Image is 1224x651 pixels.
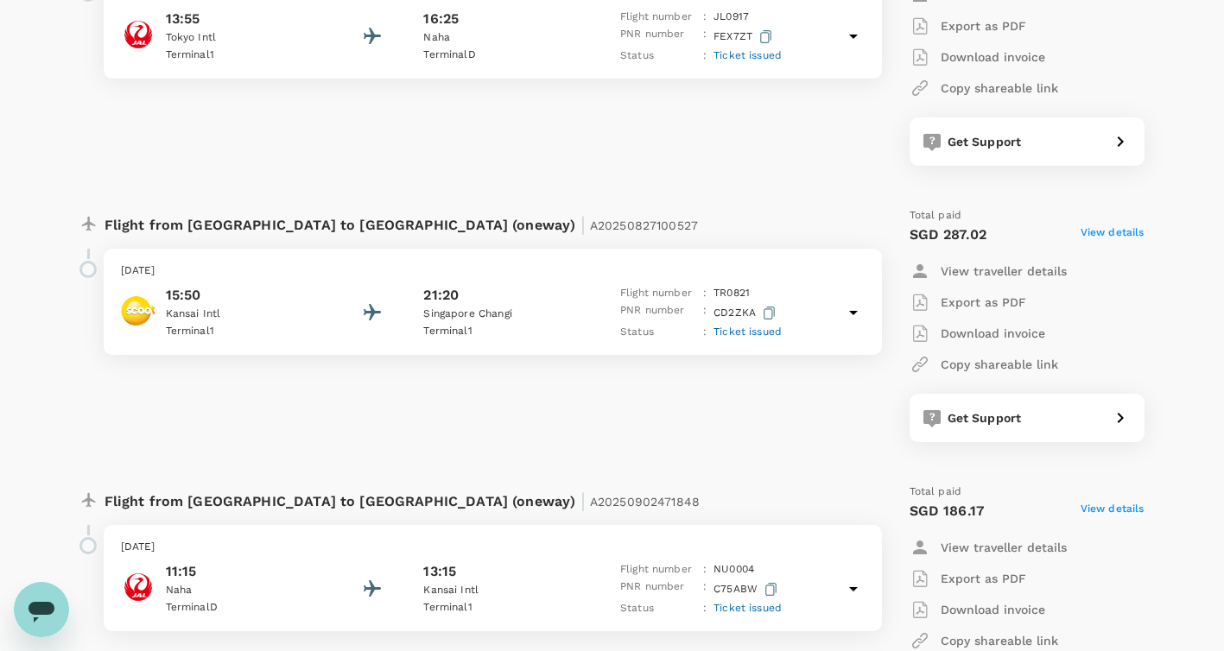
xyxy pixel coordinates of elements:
[948,411,1022,425] span: Get Support
[580,212,586,237] span: |
[941,601,1045,618] p: Download invoice
[910,532,1067,563] button: View traveller details
[941,262,1067,280] p: View traveller details
[703,324,707,341] p: :
[423,599,579,616] p: Terminal 1
[910,318,1045,349] button: Download invoice
[166,29,321,47] p: Tokyo Intl
[941,294,1026,311] p: Export as PDF
[620,302,696,324] p: PNR number
[423,323,579,340] p: Terminal 1
[121,539,865,556] p: [DATE]
[910,10,1026,41] button: Export as PDF
[910,224,987,245] p: SGD 287.02
[423,561,456,582] p: 13:15
[713,285,750,302] p: TR 0821
[423,582,579,599] p: Kansai Intl
[121,17,155,52] img: Japan Airlines
[713,561,754,578] p: NU 0004
[423,47,579,64] p: Terminal D
[620,26,696,47] p: PNR number
[423,29,579,47] p: Naha
[910,256,1067,287] button: View traveller details
[590,218,698,232] span: A20250827100527
[703,47,707,65] p: :
[703,600,707,617] p: :
[713,602,782,614] span: Ticket issued
[713,49,782,61] span: Ticket issued
[423,285,459,306] p: 21:20
[941,325,1045,342] p: Download invoice
[620,578,696,600] p: PNR number
[713,578,781,600] p: C75ABW
[703,578,707,600] p: :
[941,632,1058,649] p: Copy shareable link
[105,207,699,238] p: Flight from [GEOGRAPHIC_DATA] to [GEOGRAPHIC_DATA] (oneway)
[620,561,696,578] p: Flight number
[166,9,321,29] p: 13:55
[1081,501,1145,521] span: View details
[703,561,707,578] p: :
[713,9,749,26] p: JL 0917
[166,561,321,582] p: 11:15
[910,349,1058,380] button: Copy shareable link
[941,48,1045,66] p: Download invoice
[910,501,985,521] p: SGD 186.17
[703,26,707,47] p: :
[910,484,962,501] span: Total paid
[910,73,1058,104] button: Copy shareable link
[910,41,1045,73] button: Download invoice
[713,302,779,324] p: CD2ZKA
[620,47,696,65] p: Status
[121,262,865,280] p: [DATE]
[941,570,1026,587] p: Export as PDF
[423,9,459,29] p: 16:25
[620,285,696,302] p: Flight number
[105,484,701,515] p: Flight from [GEOGRAPHIC_DATA] to [GEOGRAPHIC_DATA] (oneway)
[166,285,321,306] p: 15:50
[620,600,696,617] p: Status
[713,325,782,338] span: Ticket issued
[910,287,1026,318] button: Export as PDF
[166,582,321,599] p: Naha
[910,563,1026,594] button: Export as PDF
[910,207,962,224] span: Total paid
[166,306,321,323] p: Kansai Intl
[14,582,69,637] iframe: Button to launch messaging window
[948,135,1022,149] span: Get Support
[423,306,579,323] p: Singapore Changi
[703,9,707,26] p: :
[121,294,155,328] img: Scoot
[166,47,321,64] p: Terminal 1
[620,9,696,26] p: Flight number
[941,79,1058,97] p: Copy shareable link
[166,599,321,616] p: Terminal D
[580,489,586,513] span: |
[941,539,1067,556] p: View traveller details
[941,17,1026,35] p: Export as PDF
[703,285,707,302] p: :
[620,324,696,341] p: Status
[910,594,1045,625] button: Download invoice
[703,302,707,324] p: :
[1081,224,1145,245] span: View details
[590,495,700,509] span: A20250902471848
[713,26,776,47] p: FEX7ZT
[941,356,1058,373] p: Copy shareable link
[166,323,321,340] p: Terminal 1
[121,570,155,604] img: Japan Transocean Air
